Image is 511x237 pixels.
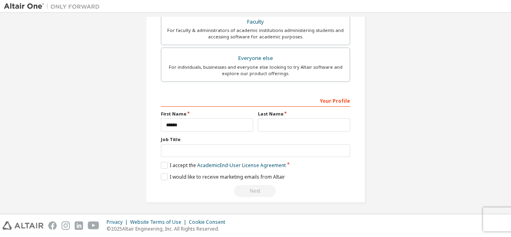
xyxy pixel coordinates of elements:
img: Altair One [4,2,104,10]
a: Academic End-User License Agreement [197,162,286,169]
img: instagram.svg [61,221,70,230]
img: altair_logo.svg [2,221,44,230]
p: © 2025 Altair Engineering, Inc. All Rights Reserved. [107,225,230,232]
label: Job Title [161,136,350,143]
div: Your Profile [161,94,350,107]
label: First Name [161,111,253,117]
div: Privacy [107,219,130,225]
img: facebook.svg [48,221,57,230]
div: Read and acccept EULA to continue [161,185,350,197]
div: Faculty [166,16,345,28]
div: For faculty & administrators of academic institutions administering students and accessing softwa... [166,27,345,40]
img: linkedin.svg [75,221,83,230]
div: For individuals, businesses and everyone else looking to try Altair software and explore our prod... [166,64,345,77]
div: Website Terms of Use [130,219,189,225]
div: Cookie Consent [189,219,230,225]
div: Everyone else [166,53,345,64]
label: I would like to receive marketing emails from Altair [161,173,285,180]
img: youtube.svg [88,221,99,230]
label: I accept the [161,162,286,169]
label: Last Name [258,111,350,117]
